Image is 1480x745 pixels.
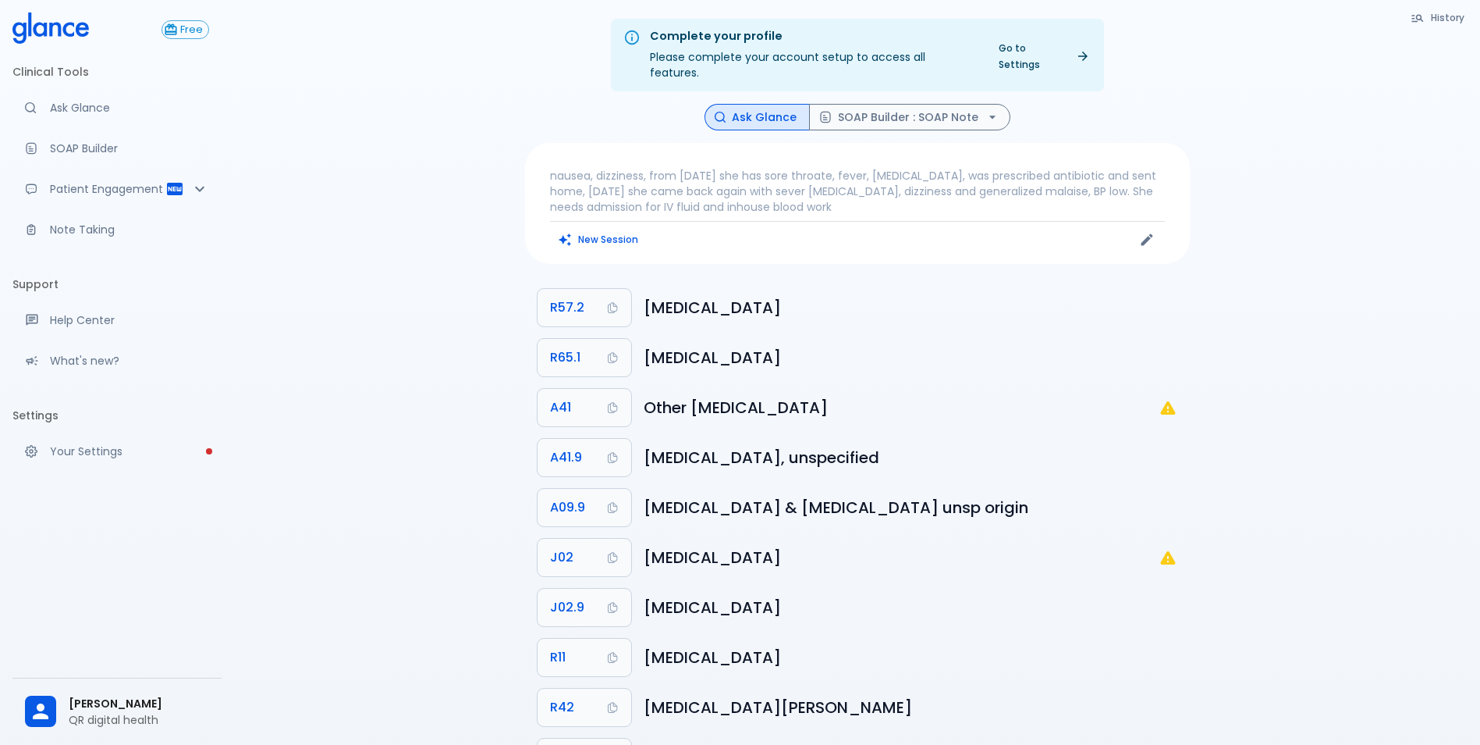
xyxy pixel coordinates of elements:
p: Note Taking [50,222,209,237]
a: Go to Settings [989,37,1098,76]
button: Copy Code A41.9 to clipboard [538,439,631,476]
a: Advanced note-taking [12,212,222,247]
h6: Other sepsis [644,395,1159,420]
p: QR digital health [69,712,209,728]
button: Clears all inputs and results. [550,228,648,251]
p: Patient Engagement [50,181,165,197]
button: Copy Code J02 to clipboard [538,539,631,576]
button: Ask Glance [705,104,810,131]
a: Moramiz: Find ICD10AM codes instantly [12,91,222,125]
span: [PERSON_NAME] [69,696,209,712]
span: Free [175,24,208,36]
li: Support [12,266,222,303]
p: SOAP Builder [50,141,209,156]
p: nausea, dizziness, from [DATE] she has sore throate, fever, [MEDICAL_DATA], was prescribed antibi... [550,168,1165,215]
a: Please complete account setup [12,434,222,469]
span: R57.2 [550,297,584,319]
span: J02 [550,547,573,569]
h6: Acute pharyngitis, unspecified [644,595,1177,620]
button: Free [161,20,209,39]
div: [PERSON_NAME]QR digital health [12,685,222,739]
span: R65.1 [550,347,580,369]
div: Complete your profile [650,28,977,45]
button: Copy Code R42 to clipboard [538,689,631,726]
span: R11 [550,647,566,668]
h6: Acute pharyngitis [644,545,1159,570]
button: Copy Code A41 to clipboard [538,389,631,426]
button: Copy Code R11 to clipboard [538,639,631,676]
span: A41.9 [550,447,582,469]
span: A09.9 [550,497,585,519]
div: Patient Reports & Referrals [12,172,222,206]
button: Copy Code R65.1 to clipboard [538,339,631,376]
button: Copy Code A09.9 to clipboard [538,489,631,526]
button: Edit [1135,228,1159,251]
li: Settings [12,397,222,434]
div: Please complete your account setup to access all features. [650,23,977,87]
a: Docugen: Compose a clinical documentation in seconds [12,131,222,166]
h6: Nausea and vomiting [644,645,1177,670]
li: Clinical Tools [12,53,222,91]
span: R42 [550,697,574,718]
p: Help Center [50,312,209,328]
button: Copy Code J02.9 to clipboard [538,589,631,626]
button: SOAP Builder : SOAP Note [809,104,1010,131]
span: A41 [550,397,571,419]
h6: Severe sepsis [644,345,1177,370]
a: Get help from our support team [12,303,222,337]
div: Recent updates and feature releases [12,344,222,378]
h6: Sepsis, unspecified [644,445,1177,470]
p: What's new? [50,353,209,369]
p: Ask Glance [50,100,209,116]
h6: Septic shock [644,295,1177,320]
button: Copy Code R57.2 to clipboard [538,289,631,326]
p: Your Settings [50,444,209,459]
svg: J02: Not a billable code [1159,548,1177,567]
svg: A41: Not a billable code [1159,398,1177,417]
a: Click to view or change your subscription [161,20,222,39]
span: J02.9 [550,597,584,618]
h6: Gastroenteritis and colitis of unspecified origin [644,495,1177,520]
button: History [1403,6,1474,29]
h6: Dizziness and giddiness [644,695,1177,720]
